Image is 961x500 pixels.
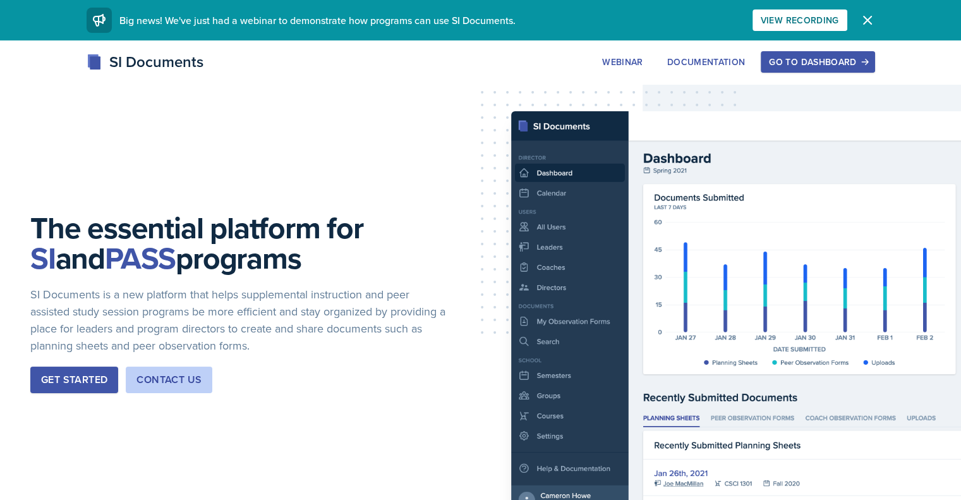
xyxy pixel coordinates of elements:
[752,9,847,31] button: View Recording
[594,51,651,73] button: Webinar
[667,57,746,67] div: Documentation
[659,51,754,73] button: Documentation
[126,367,212,393] button: Contact Us
[87,51,203,73] div: SI Documents
[119,13,516,27] span: Big news! We've just had a webinar to demonstrate how programs can use SI Documents.
[41,372,107,387] div: Get Started
[602,57,643,67] div: Webinar
[30,367,118,393] button: Get Started
[769,57,866,67] div: Go to Dashboard
[136,372,202,387] div: Contact Us
[761,51,874,73] button: Go to Dashboard
[761,15,839,25] div: View Recording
